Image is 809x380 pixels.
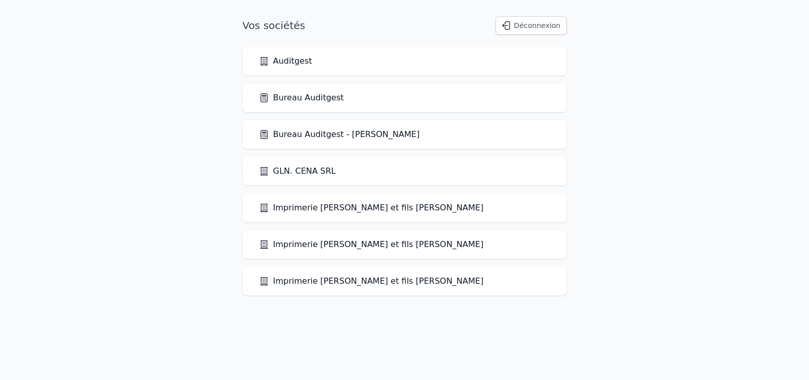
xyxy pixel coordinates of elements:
a: Imprimerie [PERSON_NAME] et fils [PERSON_NAME] [259,238,484,251]
a: Auditgest [259,55,312,67]
a: Imprimerie [PERSON_NAME] et fils [PERSON_NAME] [259,202,484,214]
h1: Vos sociétés [243,18,305,33]
a: Bureau Auditgest - [PERSON_NAME] [259,128,420,141]
button: Déconnexion [495,16,566,35]
a: Imprimerie [PERSON_NAME] et fils [PERSON_NAME] [259,275,484,287]
a: Bureau Auditgest [259,92,344,104]
a: GLN. CENA SRL [259,165,336,177]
